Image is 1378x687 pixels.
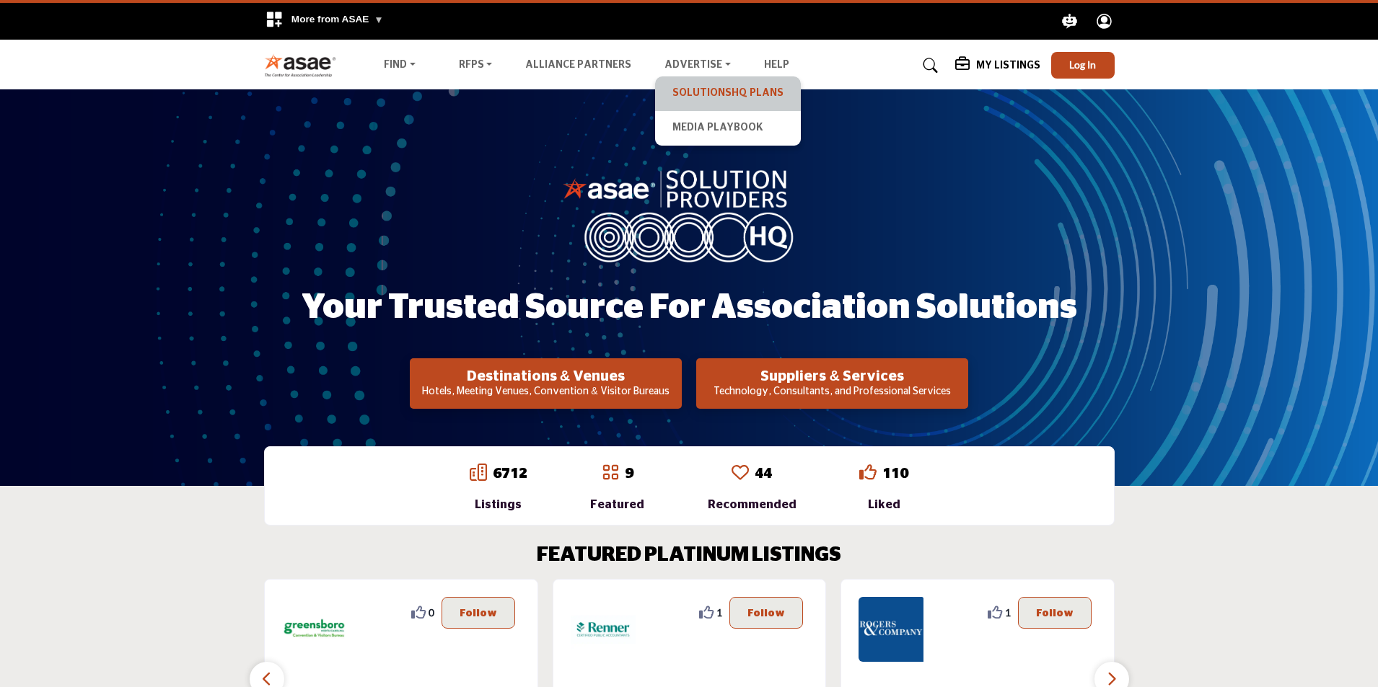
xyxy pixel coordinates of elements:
[602,464,619,484] a: Go to Featured
[449,56,503,76] a: RFPs
[747,605,785,621] p: Follow
[696,358,968,409] button: Suppliers & Services Technology, Consultants, and Professional Services
[701,368,964,385] h2: Suppliers & Services
[571,597,636,662] img: Renner and Company CPA PC
[955,57,1040,74] div: My Listings
[442,597,515,629] button: Follow
[414,385,677,399] p: Hotels, Meeting Venues, Convention & Visitor Bureaus
[429,605,434,620] span: 0
[701,385,964,399] p: Technology, Consultants, and Professional Services
[882,466,908,481] a: 110
[859,464,877,481] i: Go to Liked
[525,60,631,70] a: Alliance Partners
[976,59,1040,72] h5: My Listings
[1018,597,1092,629] button: Follow
[654,56,741,76] a: Advertise
[708,496,796,513] div: Recommended
[625,466,633,481] a: 9
[1036,605,1074,621] p: Follow
[410,358,682,409] button: Destinations & Venues Hotels, Meeting Venues, Convention & Visitor Bureaus
[662,84,794,104] a: SolutionsHQ Plans
[859,597,923,662] img: Rogers & Company PLLC
[590,496,644,513] div: Featured
[291,14,384,25] span: More from ASAE
[764,60,789,70] a: Help
[732,464,749,484] a: Go to Recommended
[563,167,815,262] img: image
[374,56,426,76] a: Find
[662,118,794,138] a: Media Playbook
[537,544,841,568] h2: FEATURED PLATINUM LISTINGS
[716,605,722,620] span: 1
[1051,52,1115,79] button: Log In
[859,496,908,513] div: Liked
[460,605,497,621] p: Follow
[302,285,1077,330] h1: Your Trusted Source for Association Solutions
[755,466,772,481] a: 44
[1005,605,1011,620] span: 1
[729,597,803,629] button: Follow
[414,368,677,385] h2: Destinations & Venues
[1069,58,1096,71] span: Log In
[909,54,947,77] a: Search
[282,597,347,662] img: Greensboro Area CVB
[493,466,527,481] a: 6712
[470,496,527,513] div: Listings
[264,53,344,77] img: Site Logo
[256,3,392,40] div: More from ASAE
